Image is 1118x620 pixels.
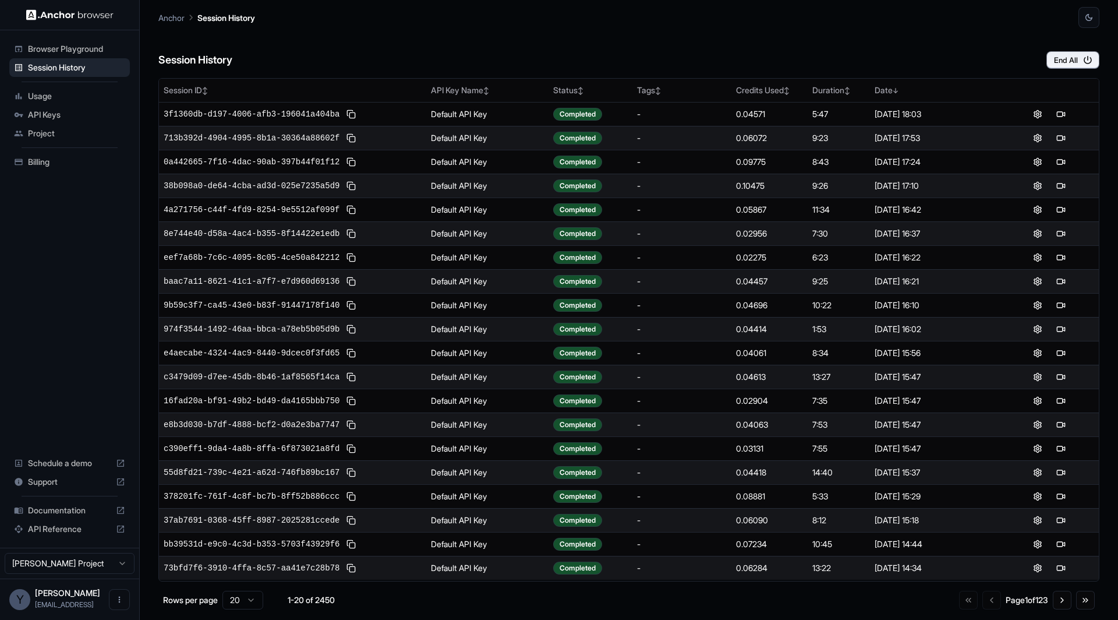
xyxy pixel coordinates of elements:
div: Support [9,473,130,491]
span: yuma@o-mega.ai [35,600,94,609]
span: API Reference [28,523,111,535]
div: 0.10475 [736,180,803,192]
span: c3479d09-d7ee-45db-8b46-1af8565f14ca [164,371,339,383]
span: 3f1360db-d197-4006-afb3-196041a404ba [164,108,339,120]
div: API Key Name [431,84,544,96]
div: API Keys [9,105,130,124]
div: Documentation [9,501,130,520]
h6: Session History [158,52,232,69]
div: Completed [553,251,602,264]
div: 0.09775 [736,156,803,168]
div: 8:34 [812,347,865,359]
div: [DATE] 16:37 [875,228,995,239]
td: Default API Key [426,245,549,269]
div: Completed [553,132,602,145]
td: Default API Key [426,389,549,413]
div: Completed [553,275,602,288]
td: Default API Key [426,532,549,556]
span: ↕ [202,86,208,95]
div: - [637,323,727,335]
div: Completed [553,347,602,360]
div: 13:22 [812,562,865,574]
td: Default API Key [426,317,549,341]
div: [DATE] 16:42 [875,204,995,216]
div: [DATE] 16:10 [875,300,995,311]
div: [DATE] 15:47 [875,419,995,431]
span: 378201fc-761f-4c8f-bc7b-8ff52b886ccc [164,491,339,502]
div: Session ID [164,84,422,96]
div: Browser Playground [9,40,130,58]
span: 4a271756-c44f-4fd9-8254-9e5512af099f [164,204,339,216]
div: - [637,515,727,526]
div: Completed [553,323,602,336]
div: Completed [553,203,602,216]
div: 0.03131 [736,443,803,455]
div: - [637,562,727,574]
div: Y [9,589,30,610]
span: ↕ [784,86,790,95]
div: Project [9,124,130,143]
p: Rows per page [163,594,218,606]
span: Billing [28,156,125,168]
div: - [637,467,727,478]
div: Billing [9,153,130,171]
div: [DATE] 17:24 [875,156,995,168]
div: 0.02904 [736,395,803,407]
div: [DATE] 17:53 [875,132,995,144]
div: Credits Used [736,84,803,96]
div: Completed [553,538,602,551]
div: 14:40 [812,467,865,478]
span: 8e744e40-d58a-4ac4-b355-8f14422e1edb [164,228,339,239]
div: 0.04457 [736,276,803,287]
div: [DATE] 16:21 [875,276,995,287]
div: 6:23 [812,252,865,263]
span: 0a442665-7f16-4dac-90ab-397b44f01f12 [164,156,339,168]
span: 55d8fd21-739c-4e21-a62d-746fb89bc167 [164,467,339,478]
div: [DATE] 16:02 [875,323,995,335]
div: 8:43 [812,156,865,168]
div: Session History [9,58,130,77]
td: Default API Key [426,556,549,580]
span: ↕ [483,86,489,95]
td: Default API Key [426,341,549,365]
div: [DATE] 15:29 [875,491,995,502]
div: [DATE] 15:47 [875,443,995,455]
span: eef7a68b-7c6c-4095-8c05-4ce50a842212 [164,252,339,263]
nav: breadcrumb [158,11,255,24]
div: - [637,371,727,383]
div: [DATE] 16:22 [875,252,995,263]
div: 1:53 [812,323,865,335]
div: [DATE] 17:10 [875,180,995,192]
div: 0.04063 [736,419,803,431]
div: [DATE] 15:56 [875,347,995,359]
div: Completed [553,466,602,479]
div: Completed [553,490,602,503]
div: - [637,276,727,287]
span: 974f3544-1492-46aa-bbca-a78eb5b05d9b [164,323,339,335]
span: e4aecabe-4324-4ac9-8440-9dcec0f3fd65 [164,347,339,359]
td: Default API Key [426,508,549,532]
span: Documentation [28,505,111,516]
div: 0.04696 [736,300,803,311]
div: - [637,204,727,216]
p: Session History [197,12,255,24]
div: [DATE] 15:47 [875,395,995,407]
div: - [637,228,727,239]
div: Completed [553,442,602,455]
td: Default API Key [426,174,549,198]
p: Anchor [158,12,185,24]
div: - [637,252,727,263]
span: Schedule a demo [28,457,111,469]
div: 13:27 [812,371,865,383]
div: 7:53 [812,419,865,431]
div: Duration [812,84,865,96]
div: 0.04613 [736,371,803,383]
span: 9b59c3f7-ca45-43e0-b83f-91447178f140 [164,300,339,311]
div: - [637,443,727,455]
span: 38b098a0-de64-4cba-ad3d-025e7235a5d9 [164,180,339,192]
div: - [637,491,727,502]
span: ↕ [655,86,661,95]
span: Browser Playground [28,43,125,55]
td: Default API Key [426,198,549,221]
div: 0.05867 [736,204,803,216]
